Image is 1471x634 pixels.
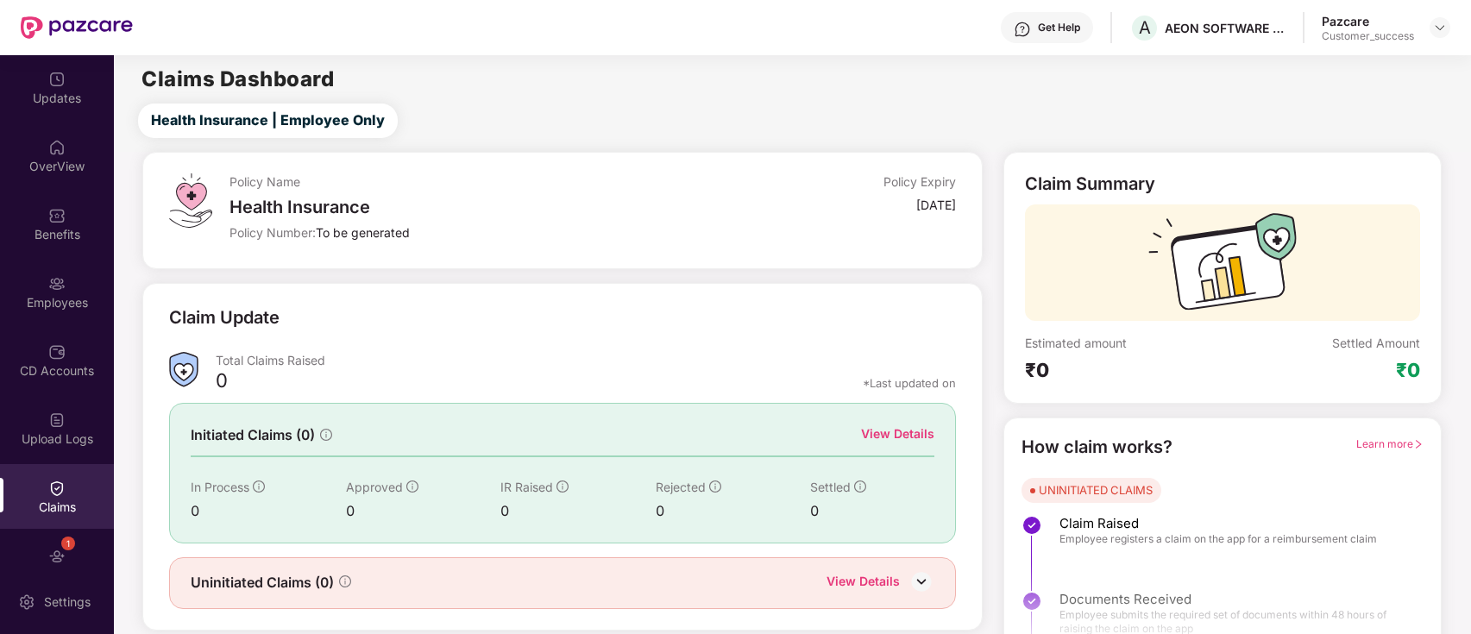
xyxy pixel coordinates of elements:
div: How claim works? [1022,434,1172,461]
div: Settings [39,593,96,611]
div: 0 [810,500,934,522]
img: svg+xml;base64,PHN2ZyBpZD0iRW1wbG95ZWVzIiB4bWxucz0iaHR0cDovL3d3dy53My5vcmcvMjAwMC9zdmciIHdpZHRoPS... [48,275,66,292]
img: svg+xml;base64,PHN2ZyBpZD0iQ0RfQWNjb3VudHMiIGRhdGEtbmFtZT0iQ0QgQWNjb3VudHMiIHhtbG5zPSJodHRwOi8vd3... [48,343,66,361]
span: In Process [191,480,249,494]
div: Claim Update [169,304,280,331]
span: Claim Raised [1059,515,1377,532]
img: New Pazcare Logo [21,16,133,39]
div: Policy Number: [229,224,713,241]
span: info-circle [709,480,721,493]
img: svg+xml;base64,PHN2ZyBpZD0iU2V0dGluZy0yMHgyMCIgeG1sbnM9Imh0dHA6Ly93d3cudzMub3JnLzIwMDAvc3ZnIiB3aW... [18,593,35,611]
span: IR Raised [500,480,553,494]
span: Health Insurance | Employee Only [151,110,385,131]
span: info-circle [854,480,866,493]
img: svg+xml;base64,PHN2ZyBpZD0iQmVuZWZpdHMiIHhtbG5zPSJodHRwOi8vd3d3LnczLm9yZy8yMDAwL3N2ZyIgd2lkdGg9Ij... [48,207,66,224]
span: Uninitiated Claims (0) [191,572,334,593]
span: Initiated Claims (0) [191,424,315,446]
span: info-circle [320,429,332,441]
img: ClaimsSummaryIcon [169,352,198,387]
div: *Last updated on [863,375,956,391]
div: Policy Expiry [883,173,956,190]
div: Health Insurance [229,197,713,217]
div: UNINITIATED CLAIMS [1039,481,1153,499]
div: [DATE] [916,197,956,213]
span: Settled [810,480,851,494]
span: Learn more [1356,437,1424,450]
img: svg+xml;base64,PHN2ZyBpZD0iRW5kb3JzZW1lbnRzIiB4bWxucz0iaHR0cDovL3d3dy53My5vcmcvMjAwMC9zdmciIHdpZH... [48,548,66,565]
img: svg+xml;base64,PHN2ZyBpZD0iVXBkYXRlZCIgeG1sbnM9Imh0dHA6Ly93d3cudzMub3JnLzIwMDAvc3ZnIiB3aWR0aD0iMj... [48,71,66,88]
div: Policy Name [229,173,713,190]
div: Estimated amount [1025,335,1223,351]
img: svg+xml;base64,PHN2ZyB4bWxucz0iaHR0cDovL3d3dy53My5vcmcvMjAwMC9zdmciIHdpZHRoPSI0OS4zMiIgaGVpZ2h0PS... [169,173,211,228]
span: To be generated [316,225,410,240]
span: Employee registers a claim on the app for a reimbursement claim [1059,532,1377,546]
span: Rejected [656,480,706,494]
div: Pazcare [1322,13,1414,29]
img: svg+xml;base64,PHN2ZyBpZD0iVXBsb2FkX0xvZ3MiIGRhdGEtbmFtZT0iVXBsb2FkIExvZ3MiIHhtbG5zPSJodHRwOi8vd3... [48,411,66,429]
img: svg+xml;base64,PHN2ZyBpZD0iSG9tZSIgeG1sbnM9Imh0dHA6Ly93d3cudzMub3JnLzIwMDAvc3ZnIiB3aWR0aD0iMjAiIG... [48,139,66,156]
div: 0 [656,500,810,522]
div: Customer_success [1322,29,1414,43]
img: svg+xml;base64,PHN2ZyBpZD0iRHJvcGRvd24tMzJ4MzIiIHhtbG5zPSJodHRwOi8vd3d3LnczLm9yZy8yMDAwL3N2ZyIgd2... [1433,21,1447,35]
div: Total Claims Raised [216,352,956,368]
img: DownIcon [908,568,934,594]
div: Settled Amount [1332,335,1420,351]
button: Health Insurance | Employee Only [138,104,398,138]
span: info-circle [339,575,351,587]
div: 0 [191,500,345,522]
div: 0 [346,500,500,522]
img: svg+xml;base64,PHN2ZyBpZD0iQ2xhaW0iIHhtbG5zPSJodHRwOi8vd3d3LnczLm9yZy8yMDAwL3N2ZyIgd2lkdGg9IjIwIi... [48,480,66,497]
span: Approved [346,480,403,494]
div: Get Help [1038,21,1080,35]
div: View Details [827,572,900,594]
img: svg+xml;base64,PHN2ZyB3aWR0aD0iMTcyIiBoZWlnaHQ9IjExMyIgdmlld0JveD0iMCAwIDE3MiAxMTMiIGZpbGw9Im5vbm... [1148,213,1297,321]
span: info-circle [253,480,265,493]
img: svg+xml;base64,PHN2ZyBpZD0iSGVscC0zMngzMiIgeG1sbnM9Imh0dHA6Ly93d3cudzMub3JnLzIwMDAvc3ZnIiB3aWR0aD... [1014,21,1031,38]
span: info-circle [406,480,418,493]
img: svg+xml;base64,PHN2ZyBpZD0iU3RlcC1Eb25lLTMyeDMyIiB4bWxucz0iaHR0cDovL3d3dy53My5vcmcvMjAwMC9zdmciIH... [1022,515,1042,536]
span: right [1413,439,1424,449]
div: View Details [861,424,934,443]
span: info-circle [556,480,569,493]
h2: Claims Dashboard [141,69,334,90]
div: ₹0 [1396,358,1420,382]
div: ₹0 [1025,358,1223,382]
div: AEON SOFTWARE PRIVATE LIMITED [1165,20,1286,36]
div: 0 [500,500,655,522]
div: 0 [216,368,228,398]
span: A [1139,17,1151,38]
div: 1 [61,537,75,550]
div: Claim Summary [1025,173,1155,194]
